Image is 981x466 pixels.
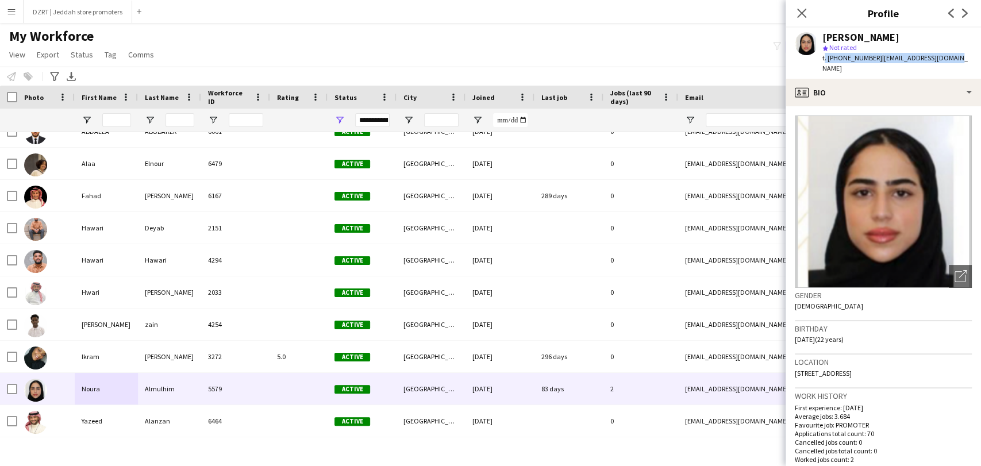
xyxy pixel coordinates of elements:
[9,49,25,60] span: View
[24,93,44,102] span: Photo
[397,373,466,405] div: [GEOGRAPHIC_DATA]
[145,115,155,125] button: Open Filter Menu
[24,1,132,23] button: DZRT | Jeddah store promoters
[138,373,201,405] div: Almulhim
[949,265,972,288] div: Open photos pop-in
[82,115,92,125] button: Open Filter Menu
[24,153,47,176] img: Alaa Elnour
[466,405,534,437] div: [DATE]
[37,49,59,60] span: Export
[138,148,201,179] div: Elnour
[138,341,201,372] div: [PERSON_NAME]
[201,244,270,276] div: 4294
[334,115,345,125] button: Open Filter Menu
[24,379,47,402] img: Noura Almulhim
[397,148,466,179] div: [GEOGRAPHIC_DATA]
[678,180,908,211] div: [EMAIL_ADDRESS][DOMAIN_NAME]
[75,309,138,340] div: [PERSON_NAME]
[334,288,370,297] span: Active
[24,411,47,434] img: Yazeed Alanzan
[795,438,972,446] p: Cancelled jobs count: 0
[397,341,466,372] div: [GEOGRAPHIC_DATA]
[397,276,466,308] div: [GEOGRAPHIC_DATA]
[201,212,270,244] div: 2151
[466,148,534,179] div: [DATE]
[334,128,370,136] span: Active
[138,180,201,211] div: [PERSON_NAME]
[678,405,908,437] div: [EMAIL_ADDRESS][DOMAIN_NAME]
[24,186,47,209] img: Fahad Al sultan
[795,429,972,438] p: Applications total count: 70
[24,314,47,337] img: ibrahim zain
[138,212,201,244] div: Deyab
[795,446,972,455] p: Cancelled jobs total count: 0
[201,180,270,211] div: 6167
[795,412,972,421] p: Average jobs: 3.684
[534,373,603,405] div: 83 days
[208,88,249,106] span: Workforce ID
[24,346,47,369] img: Ikram Saleh
[201,276,270,308] div: 2033
[334,160,370,168] span: Active
[678,373,908,405] div: [EMAIL_ADDRESS][DOMAIN_NAME]
[48,70,61,83] app-action-btn: Advanced filters
[795,357,972,367] h3: Location
[64,70,78,83] app-action-btn: Export XLSX
[24,250,47,273] img: Hawari Hawari
[270,341,328,372] div: 5.0
[603,212,678,244] div: 0
[493,113,528,127] input: Joined Filter Input
[145,93,179,102] span: Last Name
[795,115,972,288] img: Crew avatar or photo
[786,79,981,106] div: Bio
[397,405,466,437] div: [GEOGRAPHIC_DATA]
[678,309,908,340] div: [EMAIL_ADDRESS][DOMAIN_NAME]
[75,212,138,244] div: Hawari
[424,113,459,127] input: City Filter Input
[795,302,863,310] span: [DEMOGRAPHIC_DATA]
[105,49,117,60] span: Tag
[201,341,270,372] div: 3272
[685,115,695,125] button: Open Filter Menu
[466,309,534,340] div: [DATE]
[75,341,138,372] div: Ikram
[403,115,414,125] button: Open Filter Menu
[603,309,678,340] div: 0
[678,341,908,372] div: [EMAIL_ADDRESS][DOMAIN_NAME]
[795,369,852,378] span: [STREET_ADDRESS]
[534,180,603,211] div: 289 days
[334,93,357,102] span: Status
[334,385,370,394] span: Active
[334,224,370,233] span: Active
[466,244,534,276] div: [DATE]
[397,244,466,276] div: [GEOGRAPHIC_DATA]
[466,341,534,372] div: [DATE]
[229,113,263,127] input: Workforce ID Filter Input
[466,212,534,244] div: [DATE]
[138,309,201,340] div: zain
[822,53,882,62] span: t. [PHONE_NUMBER]
[100,47,121,62] a: Tag
[610,88,657,106] span: Jobs (last 90 days)
[603,341,678,372] div: 0
[334,192,370,201] span: Active
[603,276,678,308] div: 0
[678,148,908,179] div: [EMAIL_ADDRESS][DOMAIN_NAME]
[829,43,857,52] span: Not rated
[397,212,466,244] div: [GEOGRAPHIC_DATA]
[128,49,154,60] span: Comms
[5,47,30,62] a: View
[466,180,534,211] div: [DATE]
[603,405,678,437] div: 0
[534,341,603,372] div: 296 days
[795,455,972,464] p: Worked jobs count: 2
[334,256,370,265] span: Active
[678,276,908,308] div: [EMAIL_ADDRESS][DOMAIN_NAME]
[795,403,972,412] p: First experience: [DATE]
[32,47,64,62] a: Export
[82,93,117,102] span: First Name
[795,290,972,301] h3: Gender
[397,309,466,340] div: [GEOGRAPHIC_DATA]
[795,421,972,429] p: Favourite job: PROMOTER
[603,148,678,179] div: 0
